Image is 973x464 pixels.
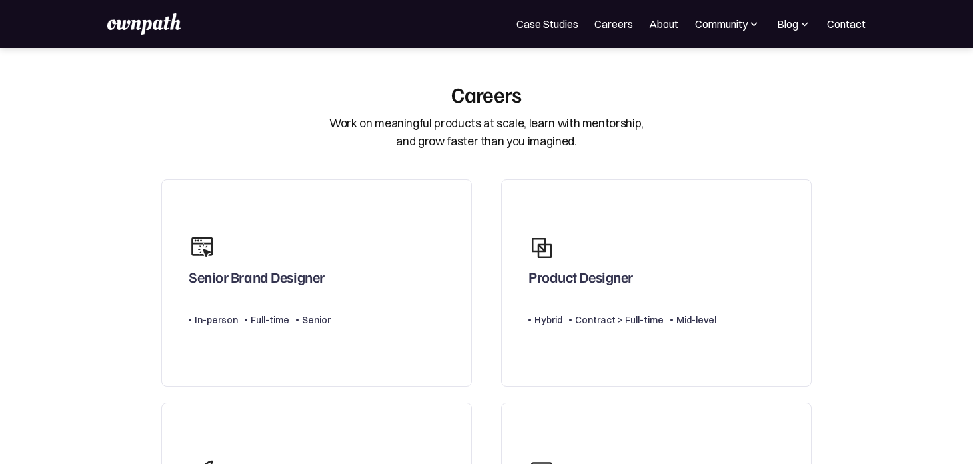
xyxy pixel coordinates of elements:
[451,81,522,107] div: Careers
[189,268,325,292] div: Senior Brand Designer
[302,312,331,328] div: Senior
[528,268,633,292] div: Product Designer
[161,179,472,387] a: Senior Brand DesignerIn-personFull-timeSenior
[776,16,811,32] div: Blog
[516,16,578,32] a: Case Studies
[594,16,633,32] a: Careers
[534,312,562,328] div: Hybrid
[777,16,798,32] div: Blog
[195,312,238,328] div: In-person
[501,179,812,387] a: Product DesignerHybridContract > Full-timeMid-level
[251,312,289,328] div: Full-time
[649,16,678,32] a: About
[694,16,760,32] div: Community
[575,312,664,328] div: Contract > Full-time
[329,115,644,150] div: Work on meaningful products at scale, learn with mentorship, and grow faster than you imagined.
[695,16,748,32] div: Community
[676,312,716,328] div: Mid-level
[827,16,866,32] a: Contact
